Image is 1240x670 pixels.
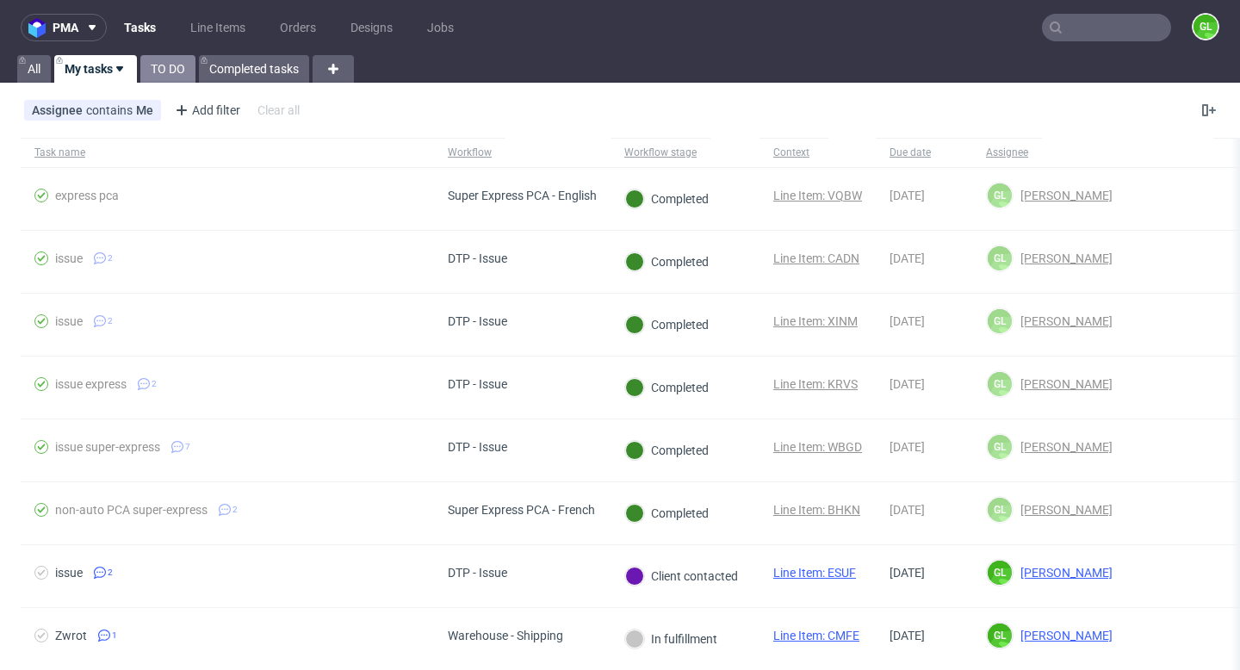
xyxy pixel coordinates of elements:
[1014,503,1113,517] span: [PERSON_NAME]
[773,629,859,642] a: Line Item: CMFE
[448,629,563,642] div: Warehouse - Shipping
[988,623,1012,648] figcaption: GL
[152,377,157,391] span: 2
[988,183,1012,208] figcaption: GL
[1014,440,1113,454] span: [PERSON_NAME]
[625,252,709,271] div: Completed
[773,314,858,328] a: Line Item: XINM
[112,629,117,642] span: 1
[1014,629,1113,642] span: [PERSON_NAME]
[773,503,860,517] a: Line Item: BHKN
[1014,251,1113,265] span: [PERSON_NAME]
[988,246,1012,270] figcaption: GL
[448,503,595,517] div: Super Express PCA - French
[773,377,858,391] a: Line Item: KRVS
[1014,314,1113,328] span: [PERSON_NAME]
[199,55,309,83] a: Completed tasks
[988,372,1012,396] figcaption: GL
[890,503,925,517] span: [DATE]
[55,566,83,580] div: issue
[54,55,137,83] a: My tasks
[136,103,153,117] div: Me
[55,440,160,454] div: issue super-express
[55,377,127,391] div: issue express
[1014,189,1113,202] span: [PERSON_NAME]
[625,504,709,523] div: Completed
[773,440,862,454] a: Line Item: WBGD
[625,567,738,586] div: Client contacted
[55,314,83,328] div: issue
[890,566,925,580] span: [DATE]
[773,566,856,580] a: Line Item: ESUF
[28,18,53,38] img: logo
[890,377,925,391] span: [DATE]
[624,146,697,159] div: Workflow stage
[890,251,925,265] span: [DATE]
[986,146,1028,159] div: Assignee
[254,98,303,122] div: Clear all
[232,503,238,517] span: 2
[448,189,597,202] div: Super Express PCA - English
[340,14,403,41] a: Designs
[1014,566,1113,580] span: [PERSON_NAME]
[625,315,709,334] div: Completed
[988,435,1012,459] figcaption: GL
[21,14,107,41] button: pma
[448,377,507,391] div: DTP - Issue
[890,314,925,328] span: [DATE]
[86,103,136,117] span: contains
[1193,15,1218,39] figcaption: GL
[448,251,507,265] div: DTP - Issue
[773,189,862,202] a: Line Item: VQBW
[17,55,51,83] a: All
[773,251,859,265] a: Line Item: CADN
[448,146,492,159] div: Workflow
[55,251,83,265] div: issue
[448,440,507,454] div: DTP - Issue
[55,629,87,642] div: Zwrot
[140,55,195,83] a: TO DO
[108,314,113,328] span: 2
[448,566,507,580] div: DTP - Issue
[108,251,113,265] span: 2
[890,629,925,642] span: [DATE]
[185,440,190,454] span: 7
[773,146,815,159] div: Context
[988,498,1012,522] figcaption: GL
[114,14,166,41] a: Tasks
[625,189,709,208] div: Completed
[448,314,507,328] div: DTP - Issue
[180,14,256,41] a: Line Items
[625,378,709,397] div: Completed
[168,96,244,124] div: Add filter
[34,146,420,160] span: Task name
[988,561,1012,585] figcaption: GL
[890,440,925,454] span: [DATE]
[32,103,86,117] span: Assignee
[417,14,464,41] a: Jobs
[625,441,709,460] div: Completed
[55,189,119,202] div: express pca
[1014,377,1113,391] span: [PERSON_NAME]
[890,189,925,202] span: [DATE]
[890,146,958,160] span: Due date
[270,14,326,41] a: Orders
[55,503,208,517] div: non-auto PCA super-express
[988,309,1012,333] figcaption: GL
[53,22,78,34] span: pma
[108,566,113,580] span: 2
[625,630,717,648] div: In fulfillment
